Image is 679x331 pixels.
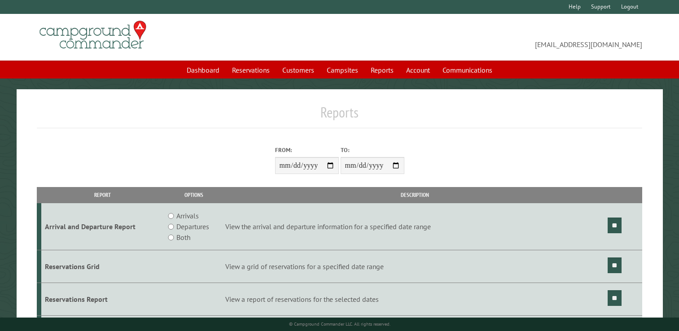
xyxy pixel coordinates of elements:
[224,187,606,203] th: Description
[41,250,164,283] td: Reservations Grid
[365,61,399,78] a: Reports
[277,61,320,78] a: Customers
[289,321,390,327] small: © Campground Commander LLC. All rights reserved.
[224,250,606,283] td: View a grid of reservations for a specified date range
[224,203,606,250] td: View the arrival and departure information for a specified date range
[341,146,404,154] label: To:
[321,61,364,78] a: Campsites
[37,104,642,128] h1: Reports
[164,187,224,203] th: Options
[176,232,190,243] label: Both
[41,283,164,315] td: Reservations Report
[37,17,149,52] img: Campground Commander
[41,203,164,250] td: Arrival and Departure Report
[227,61,275,78] a: Reservations
[176,210,199,221] label: Arrivals
[176,221,209,232] label: Departures
[224,283,606,315] td: View a report of reservations for the selected dates
[437,61,498,78] a: Communications
[275,146,339,154] label: From:
[401,61,435,78] a: Account
[181,61,225,78] a: Dashboard
[41,187,164,203] th: Report
[340,25,643,50] span: [EMAIL_ADDRESS][DOMAIN_NAME]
